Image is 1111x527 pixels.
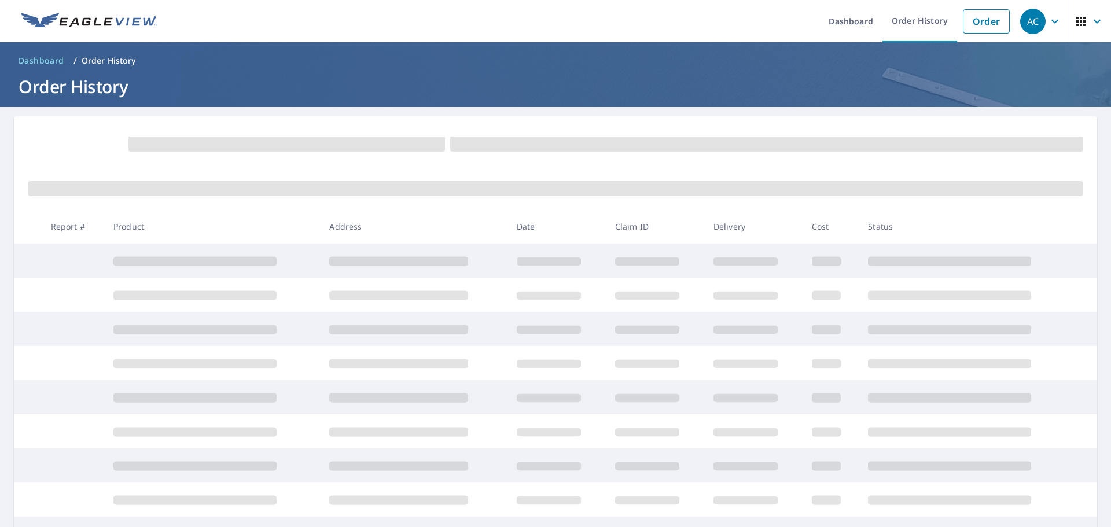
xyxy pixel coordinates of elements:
[963,9,1010,34] a: Order
[42,209,104,244] th: Report #
[14,51,1097,70] nav: breadcrumb
[19,55,64,67] span: Dashboard
[104,209,320,244] th: Product
[507,209,606,244] th: Date
[14,75,1097,98] h1: Order History
[21,13,157,30] img: EV Logo
[606,209,704,244] th: Claim ID
[859,209,1075,244] th: Status
[1020,9,1046,34] div: AC
[73,54,77,68] li: /
[803,209,859,244] th: Cost
[82,55,136,67] p: Order History
[320,209,507,244] th: Address
[14,51,69,70] a: Dashboard
[704,209,803,244] th: Delivery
